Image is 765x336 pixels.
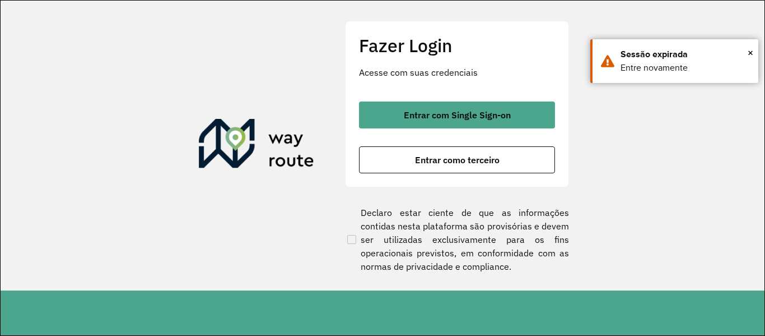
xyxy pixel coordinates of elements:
font: Entre novamente [621,63,688,72]
font: Entrar com Single Sign-on [404,109,511,121]
font: Entrar como terceiro [415,154,500,165]
font: Fazer Login [359,34,453,57]
font: Declaro estar ciente de que as informações contidas nesta plataforma são provisórias e devem ser ... [361,207,569,272]
button: botão [359,102,555,128]
div: Sessão expirada [621,48,750,61]
font: Acesse com suas credenciais [359,67,478,78]
font: Sessão expirada [621,49,688,59]
font: × [748,47,753,59]
img: Roteirizador AmbevTech [199,119,314,173]
button: botão [359,146,555,173]
button: Fechar [748,44,753,61]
